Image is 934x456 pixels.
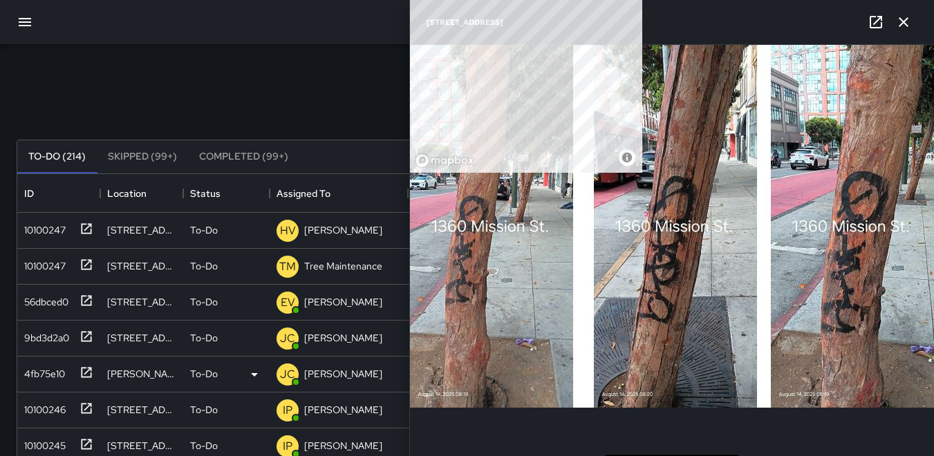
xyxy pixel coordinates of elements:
[19,361,65,381] div: 4fb75e10
[107,295,176,309] div: 932 Mission Street
[107,331,176,345] div: 1095 Mission Street
[280,330,295,347] p: JC
[183,174,270,213] div: Status
[190,367,218,381] p: To-Do
[304,439,382,453] p: [PERSON_NAME]
[19,325,69,345] div: 9bd3d2a0
[280,222,296,239] p: HV
[188,140,299,173] button: Completed (99+)
[19,397,66,417] div: 10100246
[304,223,382,237] p: [PERSON_NAME]
[190,259,218,273] p: To-Do
[17,174,100,213] div: ID
[304,367,382,381] p: [PERSON_NAME]
[283,402,292,419] p: IP
[280,366,295,383] p: JC
[100,174,183,213] div: Location
[107,259,176,273] div: 1005 Market Street
[283,438,292,455] p: IP
[277,174,330,213] div: Assigned To
[107,223,176,237] div: 514 Minna Street
[304,331,382,345] p: [PERSON_NAME]
[190,331,218,345] p: To-Do
[19,433,66,453] div: 10100245
[24,174,34,213] div: ID
[107,367,176,381] div: Julia Street
[279,258,296,275] p: TM
[190,223,218,237] p: To-Do
[19,289,68,309] div: 56dbced0
[270,174,408,213] div: Assigned To
[19,218,66,237] div: 10100247
[304,403,382,417] p: [PERSON_NAME]
[190,295,218,309] p: To-Do
[97,140,188,173] button: Skipped (99+)
[304,295,382,309] p: [PERSON_NAME]
[107,439,176,453] div: 1099 Mission Street
[281,294,295,311] p: EV
[107,174,147,213] div: Location
[304,259,382,273] p: Tree Maintenance
[17,140,97,173] button: To-Do (214)
[190,403,218,417] p: To-Do
[190,174,221,213] div: Status
[107,403,176,417] div: 981 Mission Street
[190,439,218,453] p: To-Do
[19,254,66,273] div: 10100247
